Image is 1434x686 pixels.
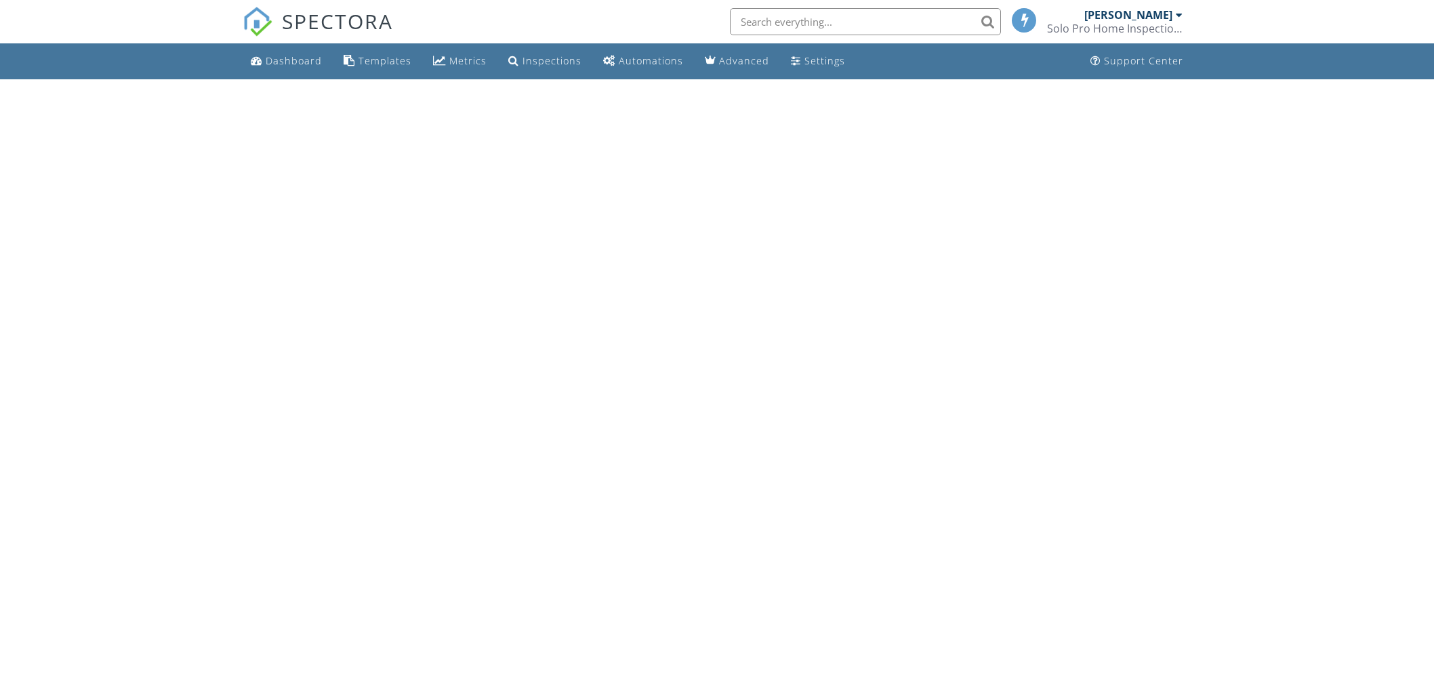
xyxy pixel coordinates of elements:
div: Metrics [449,54,487,67]
span: SPECTORA [282,7,393,35]
div: Solo Pro Home Inspection Services [1047,22,1183,35]
div: Automations [619,54,683,67]
div: Settings [804,54,845,67]
div: [PERSON_NAME] [1084,8,1172,22]
input: Search everything... [730,8,1001,35]
a: Inspections [503,49,587,74]
a: Automations (Basic) [598,49,689,74]
div: Dashboard [266,54,322,67]
a: Support Center [1085,49,1189,74]
img: The Best Home Inspection Software - Spectora [243,7,272,37]
div: Inspections [523,54,581,67]
a: Metrics [428,49,492,74]
div: Support Center [1104,54,1183,67]
a: Advanced [699,49,775,74]
a: Settings [785,49,851,74]
div: Templates [358,54,411,67]
div: Advanced [719,54,769,67]
a: SPECTORA [243,18,393,47]
a: Dashboard [245,49,327,74]
a: Templates [338,49,417,74]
